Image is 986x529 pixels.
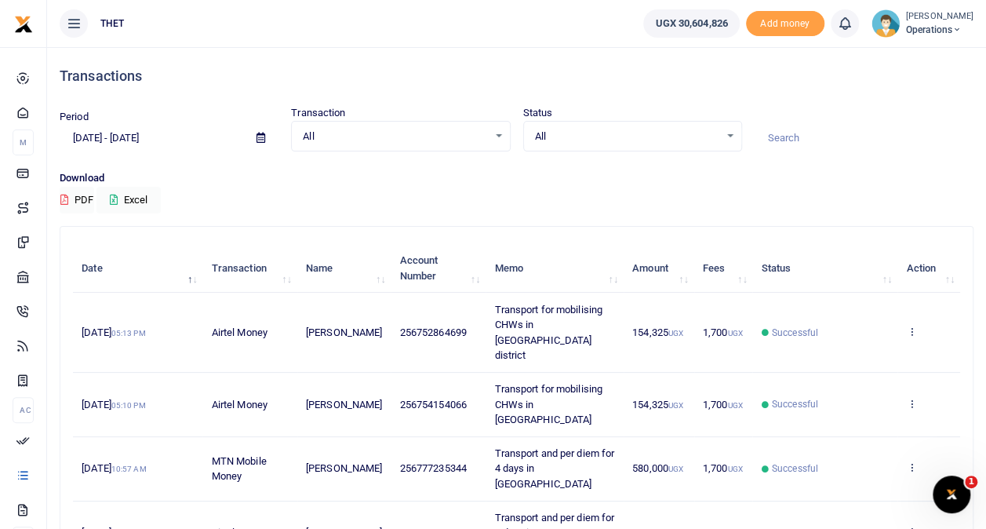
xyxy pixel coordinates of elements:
[746,11,824,37] li: Toup your wallet
[494,304,602,362] span: Transport for mobilising CHWs in [GEOGRAPHIC_DATA] district
[772,326,818,340] span: Successful
[637,9,745,38] li: Wallet ballance
[13,397,34,423] li: Ac
[400,462,467,474] span: 256777235344
[73,244,202,293] th: Date: activate to sort column descending
[400,399,467,410] span: 256754154066
[746,11,824,37] span: Add money
[933,476,970,513] iframe: Intercom live chat
[14,17,33,29] a: logo-small logo-large logo-large
[306,327,382,338] span: [PERSON_NAME]
[391,244,486,293] th: Account Number: activate to sort column ascending
[82,462,146,474] span: [DATE]
[668,329,683,337] small: UGX
[212,327,267,338] span: Airtel Money
[13,130,34,155] li: M
[655,16,727,31] span: UGX 30,604,826
[703,399,743,410] span: 1,700
[306,462,382,474] span: [PERSON_NAME]
[632,327,683,338] span: 154,325
[643,9,739,38] a: UGX 30,604,826
[82,399,145,410] span: [DATE]
[624,244,694,293] th: Amount: activate to sort column ascending
[212,399,267,410] span: Airtel Money
[871,9,900,38] img: profile-user
[703,462,743,474] span: 1,700
[486,244,624,293] th: Memo: activate to sort column ascending
[772,462,818,476] span: Successful
[668,465,683,473] small: UGX
[306,399,382,410] span: [PERSON_NAME]
[94,16,130,31] span: THET
[111,401,146,410] small: 05:10 PM
[60,67,973,85] h4: Transactions
[906,23,973,37] span: Operations
[82,327,145,338] span: [DATE]
[727,329,742,337] small: UGX
[111,465,147,473] small: 10:57 AM
[291,105,345,121] label: Transaction
[703,327,743,338] span: 1,700
[202,244,297,293] th: Transaction: activate to sort column ascending
[871,9,973,38] a: profile-user [PERSON_NAME] Operations
[297,244,391,293] th: Name: activate to sort column ascending
[694,244,753,293] th: Fees: activate to sort column ascending
[668,401,683,410] small: UGX
[60,125,244,151] input: select period
[494,447,614,490] span: Transport and per diem for 4 days in [GEOGRAPHIC_DATA]
[727,465,742,473] small: UGX
[400,327,467,338] span: 256752864699
[212,455,267,483] span: MTN Mobile Money
[755,125,973,151] input: Search
[752,244,897,293] th: Status: activate to sort column ascending
[746,16,824,28] a: Add money
[96,187,161,213] button: Excel
[897,244,960,293] th: Action: activate to sort column ascending
[906,10,973,24] small: [PERSON_NAME]
[494,383,602,425] span: Transport for mobilising CHWs in [GEOGRAPHIC_DATA]
[60,187,94,213] button: PDF
[111,329,146,337] small: 05:13 PM
[14,15,33,34] img: logo-small
[303,129,487,144] span: All
[727,401,742,410] small: UGX
[60,109,89,125] label: Period
[632,462,683,474] span: 580,000
[535,129,719,144] span: All
[772,397,818,411] span: Successful
[60,170,973,187] p: Download
[523,105,553,121] label: Status
[632,399,683,410] span: 154,325
[965,476,977,488] span: 1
